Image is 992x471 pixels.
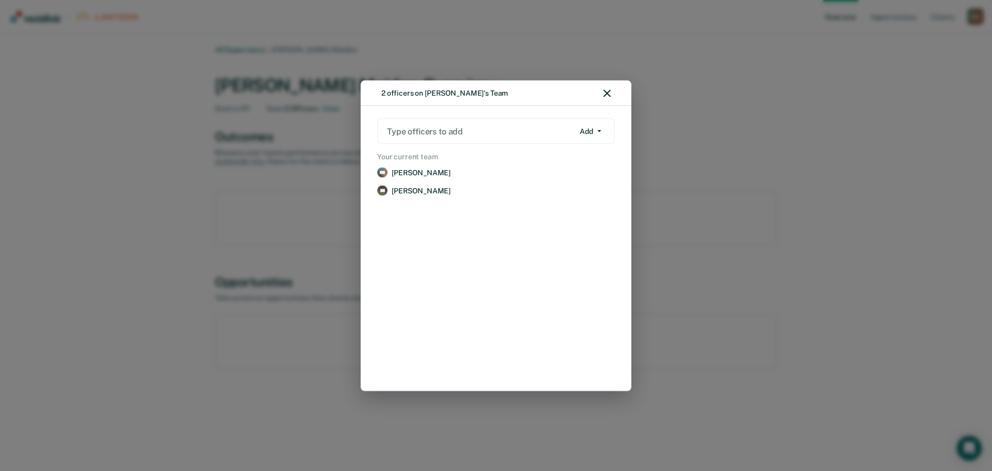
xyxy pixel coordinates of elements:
a: View supervision staff details for Kedron Pryor [375,184,617,197]
p: [PERSON_NAME] [392,186,451,195]
div: 2 officers on [PERSON_NAME]'s Team [381,88,508,97]
button: Add [575,123,606,140]
h2: Your current team [375,153,617,161]
a: View supervision staff details for William Bryner [375,165,617,179]
p: [PERSON_NAME] [392,168,451,177]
